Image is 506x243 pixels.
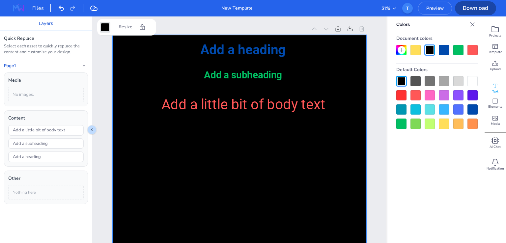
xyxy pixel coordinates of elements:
[396,64,478,76] div: Default Colors
[80,62,88,70] button: Collapse
[8,77,84,84] div: Media
[112,25,307,33] div: Page 1
[8,87,84,102] div: No images.
[9,152,83,162] input: Type text…
[39,20,53,27] button: Layers
[488,104,502,109] span: Elements
[488,50,502,54] span: Template
[4,43,88,55] div: Select each asset to quickly replace the content and customize your design.
[221,5,253,12] div: New Template
[396,16,467,32] p: Colors
[8,185,84,200] div: Nothing here.
[418,5,452,11] span: Preview
[200,42,286,58] span: Add a heading
[87,125,97,134] button: Collapse sidebar
[396,32,478,45] div: Document colors
[418,2,452,15] button: Preview
[161,96,325,113] span: Add a little bit of body text
[8,175,84,182] div: Other
[8,115,84,122] div: Content
[455,4,496,12] span: Download
[4,35,88,42] div: Quick Replace
[492,89,498,94] span: Text
[402,3,413,13] div: T
[8,3,29,13] img: MagazineWorks Logo
[9,139,83,149] input: Type text…
[489,33,501,38] span: Projects
[491,121,500,126] span: Media
[4,63,16,68] h4: Page 1
[381,5,397,12] button: 31%
[117,23,134,31] span: Resize
[9,125,83,135] input: Type text…
[32,4,51,12] div: Files
[487,166,504,171] span: Notification
[490,67,501,71] span: Upload
[490,145,501,149] span: Ai Chat
[204,69,282,80] span: Add a subheading
[455,1,496,15] button: Download
[402,3,413,13] button: Open user menu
